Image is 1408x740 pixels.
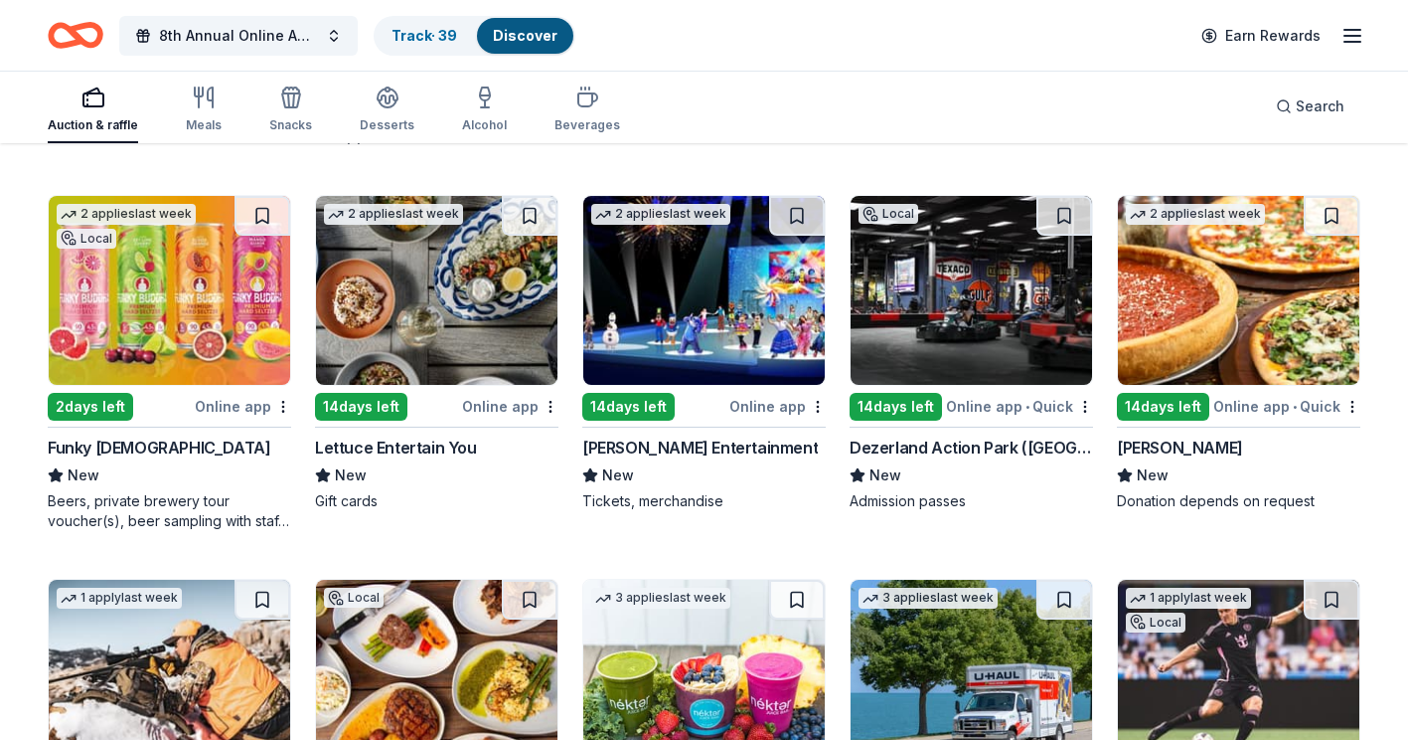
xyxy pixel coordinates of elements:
div: Online app Quick [946,394,1093,419]
span: 8th Annual Online Auction [159,24,318,48]
div: 1 apply last week [57,588,182,609]
button: Search [1260,87,1360,126]
img: Image for Giordano's [1118,196,1359,385]
span: • [1025,399,1029,415]
div: [PERSON_NAME] Entertainment [582,436,818,460]
div: Local [57,229,116,249]
div: Beers, private brewery tour voucher(s), beer sampling with staff, merchandise [48,491,291,531]
div: Dezerland Action Park ([GEOGRAPHIC_DATA]) [850,436,1093,460]
button: Beverages [554,78,620,143]
span: New [68,463,99,487]
span: New [1137,463,1169,487]
div: Online app [462,394,558,419]
button: Alcohol [462,78,507,143]
span: New [335,463,367,487]
div: Funky [DEMOGRAPHIC_DATA] [48,436,270,460]
div: Meals [186,117,222,133]
div: Alcohol [462,117,507,133]
button: Auction & raffle [48,78,138,143]
div: Gift cards [315,491,558,511]
div: Online app [195,394,291,419]
button: Meals [186,78,222,143]
div: Snacks [269,117,312,133]
div: 3 applies last week [859,588,998,609]
a: Image for Lettuce Entertain You2 applieslast week14days leftOnline appLettuce Entertain YouNewGif... [315,195,558,511]
span: Search [1296,94,1344,118]
div: 2 applies last week [324,204,463,225]
div: 2 applies last week [1126,204,1265,225]
div: Local [1126,613,1185,633]
div: Local [324,588,384,608]
div: Lettuce Entertain You [315,436,477,460]
div: Online app Quick [1213,394,1360,419]
img: Image for Feld Entertainment [583,196,825,385]
div: Admission passes [850,491,1093,511]
div: Tickets, merchandise [582,491,826,511]
div: 14 days left [582,393,675,421]
div: 1 apply last week [1126,588,1251,609]
a: Home [48,12,103,59]
div: 14 days left [850,393,942,421]
div: Donation depends on request [1117,491,1360,511]
div: Online app [729,394,826,419]
img: Image for Dezerland Action Park (Miami) [851,196,1092,385]
a: Image for Feld Entertainment2 applieslast week14days leftOnline app[PERSON_NAME] EntertainmentNew... [582,195,826,511]
button: Track· 39Discover [374,16,575,56]
a: Track· 39 [391,27,457,44]
div: 2 applies last week [57,204,196,225]
div: 2 applies last week [591,204,730,225]
div: Auction & raffle [48,117,138,133]
button: 8th Annual Online Auction [119,16,358,56]
div: 2 days left [48,393,133,421]
button: Snacks [269,78,312,143]
div: Local [859,204,918,224]
span: New [869,463,901,487]
button: Desserts [360,78,414,143]
span: New [602,463,634,487]
a: Earn Rewards [1189,18,1332,54]
a: Image for Dezerland Action Park (Miami)Local14days leftOnline app•QuickDezerland Action Park ([GE... [850,195,1093,511]
a: Discover [493,27,557,44]
div: 3 applies last week [591,588,730,609]
div: 14 days left [1117,393,1209,421]
div: Beverages [554,117,620,133]
div: 14 days left [315,393,407,421]
img: Image for Funky Buddha [49,196,290,385]
div: [PERSON_NAME] [1117,436,1243,460]
a: Image for Giordano's2 applieslast week14days leftOnline app•Quick[PERSON_NAME]NewDonation depends... [1117,195,1360,511]
img: Image for Lettuce Entertain You [316,196,557,385]
a: Image for Funky Buddha2 applieslast weekLocal2days leftOnline appFunky [DEMOGRAPHIC_DATA]NewBeers... [48,195,291,531]
div: Desserts [360,117,414,133]
span: • [1293,399,1297,415]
